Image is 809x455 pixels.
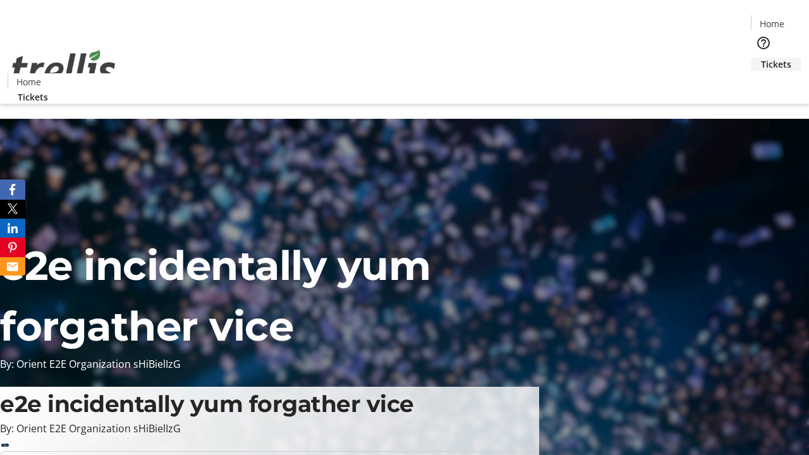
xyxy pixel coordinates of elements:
a: Tickets [751,58,801,71]
span: Tickets [761,58,791,71]
button: Help [751,30,776,56]
a: Home [751,17,792,30]
a: Tickets [8,90,58,104]
span: Tickets [18,90,48,104]
img: Orient E2E Organization sHiBielIzG's Logo [8,36,120,99]
a: Home [8,75,49,88]
span: Home [760,17,784,30]
span: Home [16,75,41,88]
button: Cart [751,71,776,96]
